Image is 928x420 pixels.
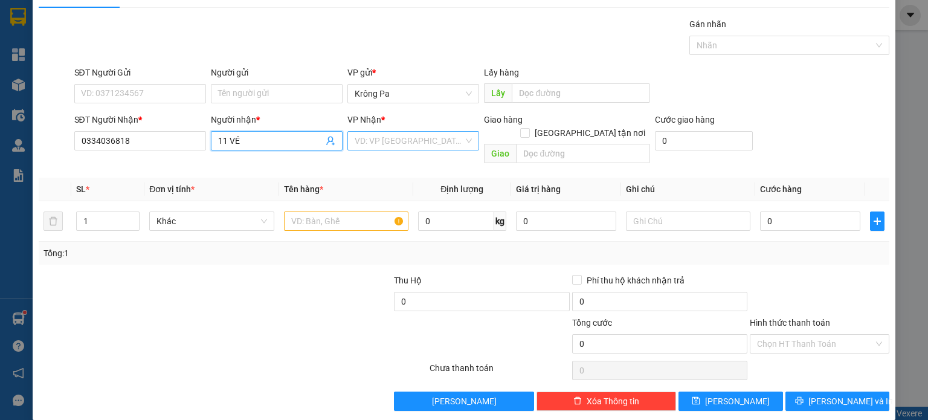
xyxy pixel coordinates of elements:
[347,115,381,124] span: VP Nhận
[284,184,323,194] span: Tên hàng
[149,184,195,194] span: Đơn vị tính
[74,66,206,79] div: SĐT Người Gửi
[512,83,650,103] input: Dọc đường
[428,361,570,383] div: Chưa thanh toán
[484,115,523,124] span: Giao hàng
[655,115,715,124] label: Cước giao hàng
[76,184,86,194] span: SL
[326,136,335,146] span: user-add
[108,66,159,80] span: Krông Pa
[43,212,63,231] button: delete
[31,8,81,27] b: Cô Hai
[43,247,359,260] div: Tổng: 1
[870,212,884,231] button: plus
[871,216,884,226] span: plus
[516,184,561,194] span: Giá trị hàng
[808,395,893,408] span: [PERSON_NAME] và In
[108,83,144,105] span: 1 TX
[484,144,516,163] span: Giao
[284,212,408,231] input: VD: Bàn, Ghế
[347,66,479,79] div: VP gửi
[587,395,639,408] span: Xóa Thông tin
[5,37,66,56] h2: 3FXAKL1Y
[785,392,890,411] button: printer[PERSON_NAME] và In
[536,392,676,411] button: deleteXóa Thông tin
[108,33,152,42] span: [DATE] 14:19
[795,396,804,406] span: printer
[211,113,343,126] div: Người nhận
[750,318,830,328] label: Hình thức thanh toán
[156,212,266,230] span: Khác
[655,131,753,150] input: Cước giao hàng
[516,144,650,163] input: Dọc đường
[689,19,726,29] label: Gán nhãn
[394,276,422,285] span: Thu Hộ
[484,83,512,103] span: Lấy
[440,184,483,194] span: Định lượng
[582,274,689,287] span: Phí thu hộ khách nhận trả
[530,126,650,140] span: [GEOGRAPHIC_DATA] tận nơi
[572,318,612,328] span: Tổng cước
[692,396,700,406] span: save
[108,46,207,60] span: Gửi: 0328781682
[394,392,533,411] button: [PERSON_NAME]
[355,85,472,103] span: Krông Pa
[705,395,770,408] span: [PERSON_NAME]
[484,68,519,77] span: Lấy hàng
[74,113,206,126] div: SĐT Người Nhận
[626,212,750,231] input: Ghi Chú
[211,66,343,79] div: Người gửi
[760,184,802,194] span: Cước hàng
[494,212,506,231] span: kg
[516,212,616,231] input: 0
[678,392,783,411] button: save[PERSON_NAME]
[621,178,755,201] th: Ghi chú
[432,395,497,408] span: [PERSON_NAME]
[573,396,582,406] span: delete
